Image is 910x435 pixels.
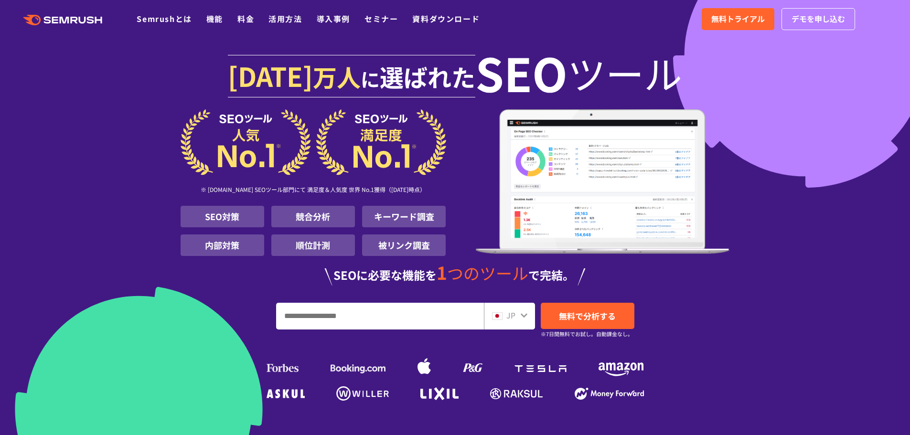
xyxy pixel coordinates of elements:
li: 内部対策 [181,234,264,256]
a: セミナー [364,13,398,24]
a: 機能 [206,13,223,24]
span: ツール [567,53,682,92]
span: で完結。 [528,266,574,283]
li: 順位計測 [271,234,355,256]
span: つのツール [447,261,528,285]
span: SEO [475,53,567,92]
span: 選ばれた [380,59,475,94]
div: SEOに必要な機能を [181,264,730,286]
div: ※ [DOMAIN_NAME] SEOツール部門にて 満足度＆人気度 世界 No.1獲得（[DATE]時点） [181,175,446,206]
span: 無料トライアル [711,13,765,25]
li: キーワード調査 [362,206,446,227]
li: 競合分析 [271,206,355,227]
a: デモを申し込む [782,8,855,30]
a: 活用方法 [268,13,302,24]
a: 資料ダウンロード [412,13,480,24]
a: 無料トライアル [702,8,774,30]
li: SEO対策 [181,206,264,227]
span: に [361,65,380,93]
span: [DATE] [228,56,313,95]
input: URL、キーワードを入力してください [277,303,483,329]
span: 無料で分析する [559,310,616,322]
small: ※7日間無料でお試し。自動課金なし。 [541,329,633,339]
span: 1 [437,259,447,285]
li: 被リンク調査 [362,234,446,256]
a: 導入事例 [317,13,350,24]
span: JP [506,309,515,321]
a: Semrushとは [137,13,192,24]
a: 料金 [237,13,254,24]
span: 万人 [313,59,361,94]
a: 無料で分析する [541,303,634,329]
span: デモを申し込む [792,13,845,25]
